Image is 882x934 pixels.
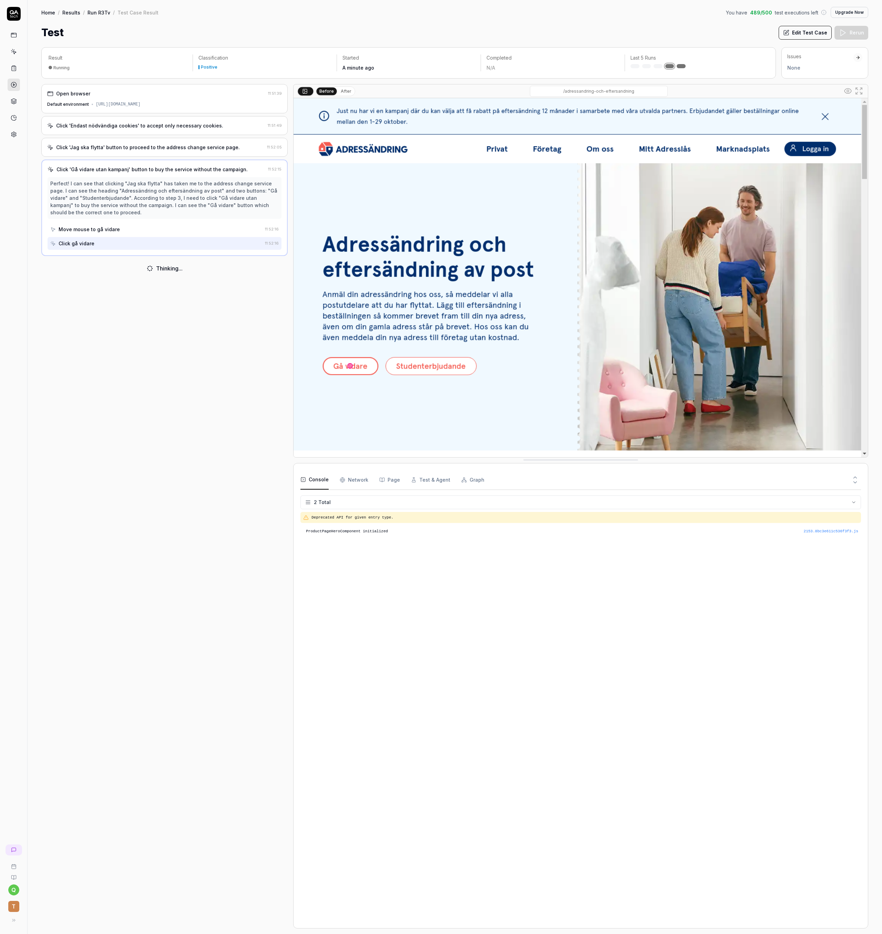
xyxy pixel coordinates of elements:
p: Result [49,54,187,61]
span: 489 / 500 [750,9,772,16]
button: Network [340,470,368,490]
div: Move mouse to gå vidare [59,226,120,233]
pre: ProductPageHeroComponent initialized [306,528,858,534]
div: / [113,9,115,16]
button: Move mouse to gå vidare11:52:16 [48,223,281,236]
a: Documentation [3,869,24,880]
div: Click 'Endast nödvändiga cookies' to accept only necessary cookies. [56,122,223,129]
button: Show all interative elements [842,85,853,96]
div: Default environment [47,101,89,107]
time: 11:52:16 [265,227,279,232]
button: T [3,895,24,913]
div: None [787,64,853,71]
div: Issues [787,53,853,60]
time: 11:52:05 [267,145,282,150]
button: Rerun [834,26,868,40]
div: Click 'Jag ska flytta' button to proceed to the address change service page. [56,144,240,151]
div: / [58,9,60,16]
div: Running [53,65,70,70]
span: test executions left [775,9,818,16]
div: Test Case Result [117,9,158,16]
a: Book a call with us [3,858,24,869]
span: You have [726,9,747,16]
time: 11:51:49 [268,123,282,128]
p: Last 5 Runs [630,54,763,61]
button: Page [379,470,400,490]
div: Thinking... [156,264,183,273]
time: 11:52:16 [265,241,279,246]
time: 11:52:15 [268,167,281,172]
button: Before [317,87,337,95]
button: Upgrade Now [831,7,868,18]
p: Started [342,54,475,61]
div: Open browser [56,90,90,97]
button: Console [300,470,329,490]
a: Home [41,9,55,16]
span: T [8,901,19,912]
button: q [8,884,19,895]
h1: Test [41,25,64,40]
pre: Deprecated API for given entry type. [311,515,858,521]
p: Completed [486,54,619,61]
button: Edit Test Case [779,26,832,40]
div: [URL][DOMAIN_NAME] [96,101,141,107]
button: Graph [461,470,484,490]
div: Perfect! I can see that clicking "Jag ska flytta" has taken me to the address change service page... [50,180,279,216]
div: / [83,9,85,16]
p: Classification [198,54,331,61]
img: Screenshot [294,98,868,457]
button: Open in full screen [853,85,864,96]
time: 11:51:39 [268,91,282,96]
span: N/A [486,65,495,71]
div: Positive [201,65,217,69]
a: Run R3Tv [88,9,110,16]
button: Click gå vidare11:52:16 [48,237,281,250]
time: A minute ago [342,65,374,71]
a: New conversation [6,844,22,855]
div: Click 'Gå vidare utan kampanj' button to buy the service without the campaign. [57,166,248,173]
button: Test & Agent [411,470,450,490]
button: 2153.8bc3e611c536f3f3.js [804,528,858,534]
div: Click gå vidare [59,240,94,247]
a: Results [62,9,80,16]
button: After [338,88,354,95]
